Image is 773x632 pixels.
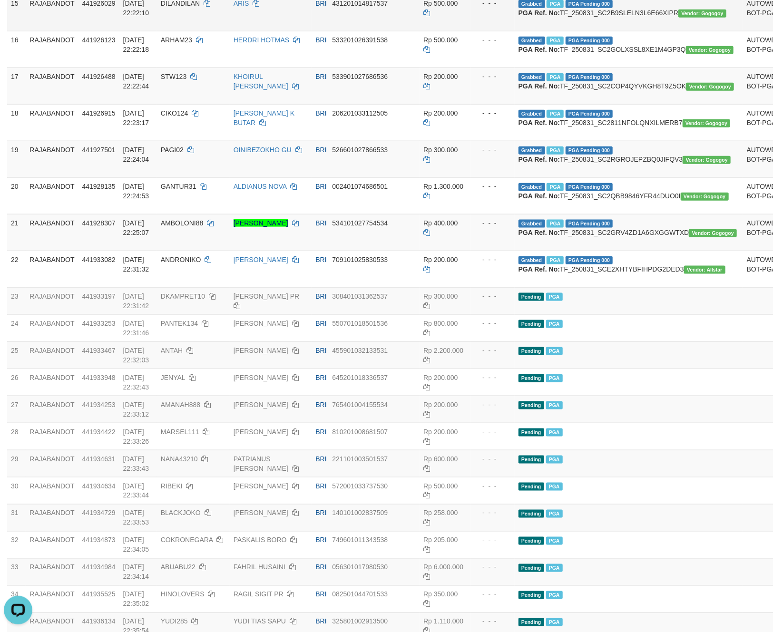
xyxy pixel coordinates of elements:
span: AMANAH888 [161,401,200,408]
td: RAJABANDOT [26,558,78,585]
span: [DATE] 22:35:02 [123,591,149,608]
span: Copy 810201008681507 to clipboard [332,428,388,436]
span: Grabbed [519,220,545,228]
td: TF_250831_SC2QBB9846YFR44DUO0I [515,177,743,214]
a: [PERSON_NAME] [234,347,288,354]
span: Marked by adkZulham [546,510,563,518]
span: Copy 206201033112505 to clipboard [332,109,388,117]
span: BRI [315,591,326,598]
td: 16 [7,31,26,68]
span: Marked by adkZulham [546,320,563,328]
span: Rp 500.000 [423,482,458,490]
td: RAJABANDOT [26,477,78,504]
span: BRI [315,256,326,263]
span: Marked by adkZulham [546,483,563,491]
span: Marked by adkZulham [546,347,563,355]
span: Grabbed [519,256,545,264]
span: Rp 6.000.000 [423,564,463,571]
span: Marked by adkZulham [546,428,563,437]
a: [PERSON_NAME] [234,428,288,436]
span: BRI [315,146,326,154]
td: RAJABANDOT [26,423,78,450]
div: - - - [475,617,511,626]
span: 441934634 [82,482,115,490]
div: - - - [475,218,511,228]
span: 441933253 [82,320,115,327]
span: 441933082 [82,256,115,263]
span: BRI [315,482,326,490]
div: - - - [475,72,511,81]
td: RAJABANDOT [26,214,78,251]
span: 441933197 [82,292,115,300]
span: Marked by adkZulham [547,220,563,228]
div: - - - [475,346,511,355]
span: COKRONEGARA [161,536,213,544]
td: 28 [7,423,26,450]
span: 441934422 [82,428,115,436]
span: Marked by adkZulham [547,183,563,191]
span: Marked by adkZulham [546,401,563,409]
span: Pending [519,320,544,328]
td: RAJABANDOT [26,68,78,104]
span: Marked by adkZulham [546,456,563,464]
span: Pending [519,483,544,491]
span: BRI [315,219,326,227]
span: Pending [519,591,544,599]
span: CIKO124 [161,109,188,117]
span: Copy 533901027686536 to clipboard [332,73,388,80]
span: Vendor URL: https://secure2.1velocity.biz [683,156,731,164]
span: 441926488 [82,73,115,80]
a: [PERSON_NAME] [234,401,288,408]
td: 24 [7,314,26,341]
td: 31 [7,504,26,531]
span: [DATE] 22:31:32 [123,256,149,273]
span: Copy 325801002913500 to clipboard [332,618,388,625]
span: Rp 205.000 [423,536,458,544]
span: ABUABU22 [161,564,196,571]
a: PASKALIS BORO [234,536,287,544]
span: BLACKJOKO [161,509,201,517]
span: Vendor URL: https://secure2.1velocity.biz [678,10,726,18]
span: BRI [315,36,326,44]
div: - - - [475,108,511,118]
td: RAJABANDOT [26,287,78,314]
span: Pending [519,618,544,626]
span: ARHAM23 [161,36,192,44]
span: DKAMPRET10 [161,292,205,300]
span: Pending [519,374,544,382]
span: Copy 533201026391538 to clipboard [332,36,388,44]
span: 441935525 [82,591,115,598]
span: Pending [519,537,544,545]
span: BRI [315,347,326,354]
a: [PERSON_NAME] PR [234,292,299,300]
span: Marked by adkZulham [547,37,563,45]
span: Marked by adkZulham [546,537,563,545]
span: Rp 200.000 [423,401,458,408]
td: TF_250831_SC2GOLXSSL8XE1M4GP3Q [515,31,743,68]
span: [DATE] 22:25:07 [123,219,149,236]
td: 25 [7,341,26,369]
span: BRI [315,618,326,625]
td: 30 [7,477,26,504]
span: [DATE] 22:22:44 [123,73,149,90]
a: [PERSON_NAME] K BUTAR [234,109,294,126]
span: [DATE] 22:33:26 [123,428,149,445]
span: Pending [519,293,544,301]
div: - - - [475,255,511,264]
div: - - - [475,400,511,409]
b: PGA Ref. No: [519,156,560,163]
span: Marked by adkZulham [546,564,563,572]
span: Copy 709101025830533 to clipboard [332,256,388,263]
td: 23 [7,287,26,314]
div: - - - [475,292,511,301]
td: RAJABANDOT [26,314,78,341]
a: [PERSON_NAME] [234,482,288,490]
span: Vendor URL: https://secure2.1velocity.biz [686,83,734,91]
span: BRI [315,109,326,117]
span: Marked by adkZulham [546,293,563,301]
span: BRI [315,509,326,517]
b: PGA Ref. No: [519,229,560,236]
span: Rp 200.000 [423,256,458,263]
span: 441934984 [82,564,115,571]
span: [DATE] 22:34:05 [123,536,149,554]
